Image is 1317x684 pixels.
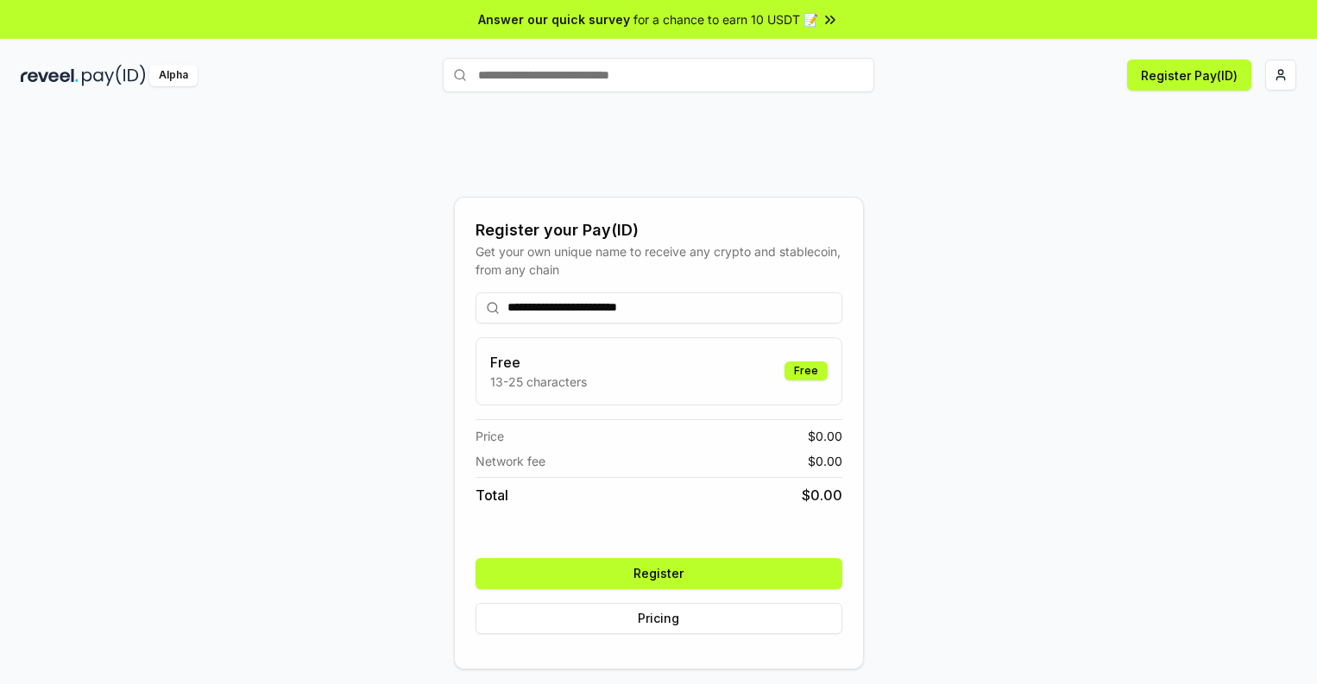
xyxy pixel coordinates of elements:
[476,558,842,589] button: Register
[476,218,842,242] div: Register your Pay(ID)
[633,10,818,28] span: for a chance to earn 10 USDT 📝
[149,65,198,86] div: Alpha
[490,373,587,391] p: 13-25 characters
[490,352,587,373] h3: Free
[1127,60,1251,91] button: Register Pay(ID)
[82,65,146,86] img: pay_id
[808,452,842,470] span: $ 0.00
[476,603,842,634] button: Pricing
[785,361,828,380] div: Free
[476,427,504,445] span: Price
[476,452,545,470] span: Network fee
[802,485,842,505] span: $ 0.00
[478,10,630,28] span: Answer our quick survey
[21,65,79,86] img: reveel_dark
[476,242,842,279] div: Get your own unique name to receive any crypto and stablecoin, from any chain
[808,427,842,445] span: $ 0.00
[476,485,508,505] span: Total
